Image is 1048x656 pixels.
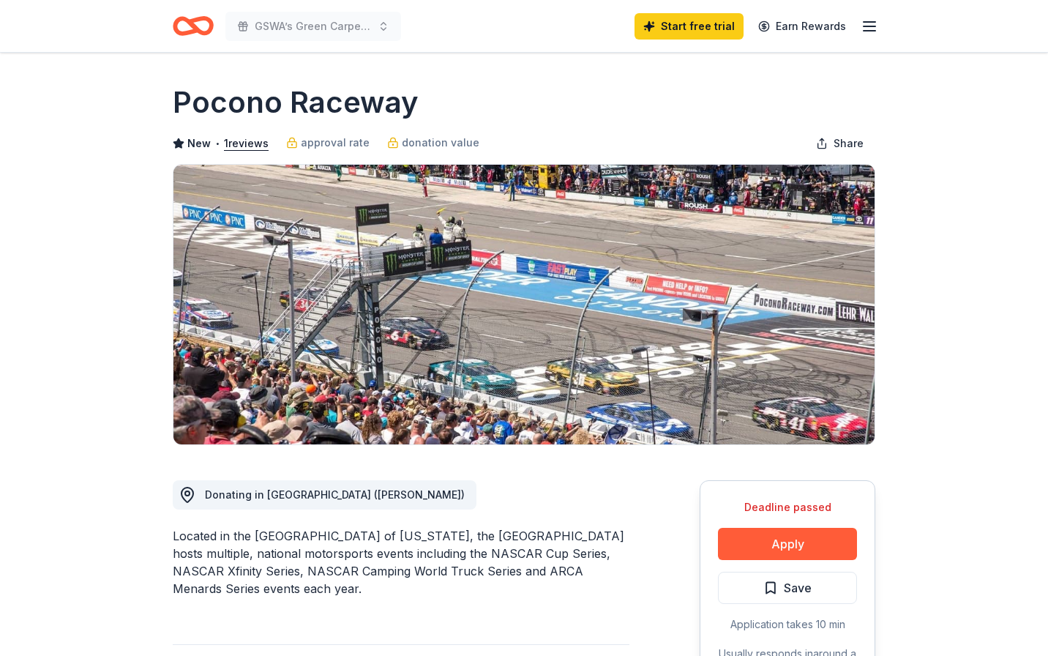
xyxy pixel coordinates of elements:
[718,528,857,560] button: Apply
[718,499,857,516] div: Deadline passed
[173,82,419,123] h1: Pocono Raceway
[387,134,479,152] a: donation value
[225,12,401,41] button: GSWA’s Green Carpet Gala & Silent Auction
[173,9,214,43] a: Home
[804,129,875,158] button: Share
[286,134,370,152] a: approval rate
[173,527,629,597] div: Located in the [GEOGRAPHIC_DATA] of [US_STATE], the [GEOGRAPHIC_DATA] hosts multiple, national mo...
[205,488,465,501] span: Donating in [GEOGRAPHIC_DATA] ([PERSON_NAME])
[402,134,479,152] span: donation value
[784,578,812,597] span: Save
[834,135,864,152] span: Share
[173,165,875,444] img: Image for Pocono Raceway
[635,13,744,40] a: Start free trial
[749,13,855,40] a: Earn Rewards
[301,134,370,152] span: approval rate
[718,616,857,633] div: Application takes 10 min
[255,18,372,35] span: GSWA’s Green Carpet Gala & Silent Auction
[718,572,857,604] button: Save
[187,135,211,152] span: New
[224,135,269,152] button: 1reviews
[215,138,220,149] span: •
